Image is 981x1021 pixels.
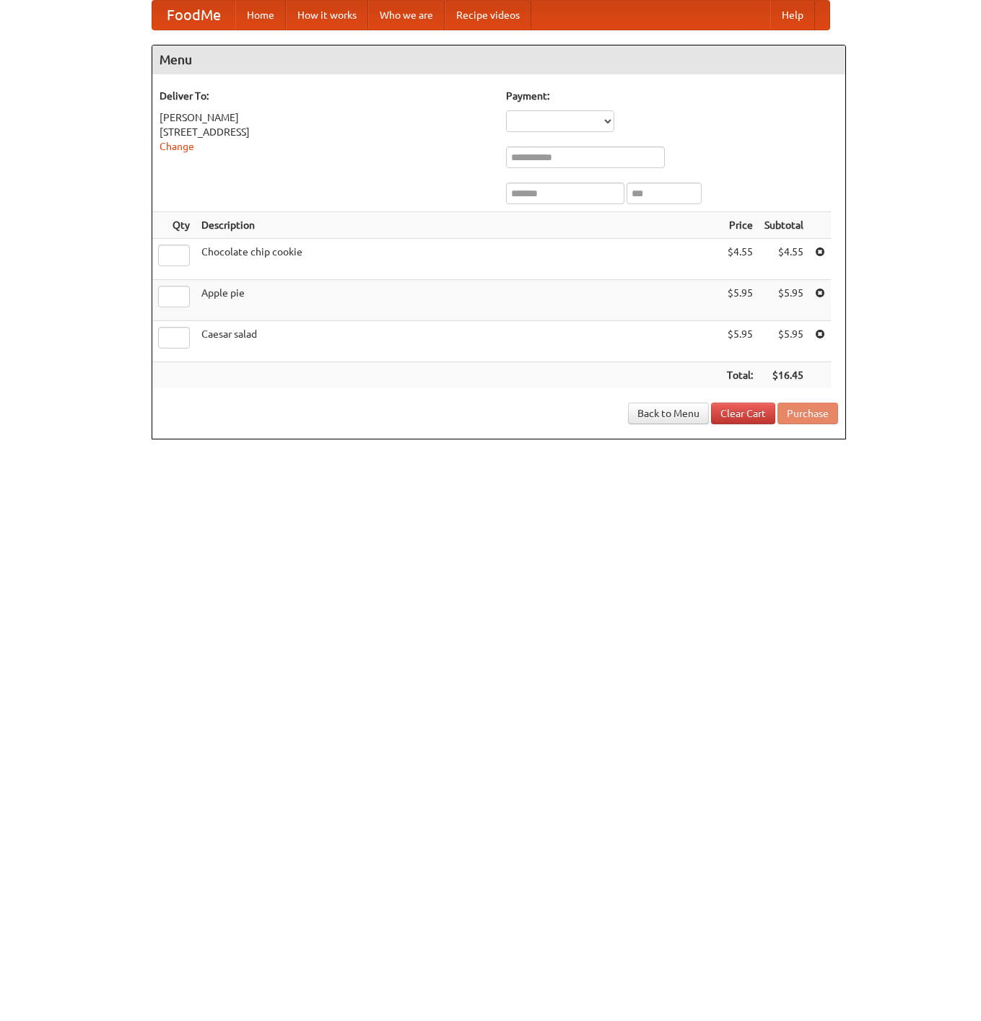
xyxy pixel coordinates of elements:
[196,212,721,239] th: Description
[152,45,845,74] h4: Menu
[759,239,809,280] td: $4.55
[445,1,531,30] a: Recipe videos
[711,403,775,424] a: Clear Cart
[628,403,709,424] a: Back to Menu
[286,1,368,30] a: How it works
[235,1,286,30] a: Home
[160,125,492,139] div: [STREET_ADDRESS]
[759,362,809,389] th: $16.45
[759,321,809,362] td: $5.95
[759,280,809,321] td: $5.95
[721,239,759,280] td: $4.55
[721,212,759,239] th: Price
[160,141,194,152] a: Change
[721,362,759,389] th: Total:
[152,212,196,239] th: Qty
[152,1,235,30] a: FoodMe
[368,1,445,30] a: Who we are
[506,89,838,103] h5: Payment:
[777,403,838,424] button: Purchase
[770,1,815,30] a: Help
[759,212,809,239] th: Subtotal
[196,239,721,280] td: Chocolate chip cookie
[721,321,759,362] td: $5.95
[196,280,721,321] td: Apple pie
[160,110,492,125] div: [PERSON_NAME]
[721,280,759,321] td: $5.95
[160,89,492,103] h5: Deliver To:
[196,321,721,362] td: Caesar salad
